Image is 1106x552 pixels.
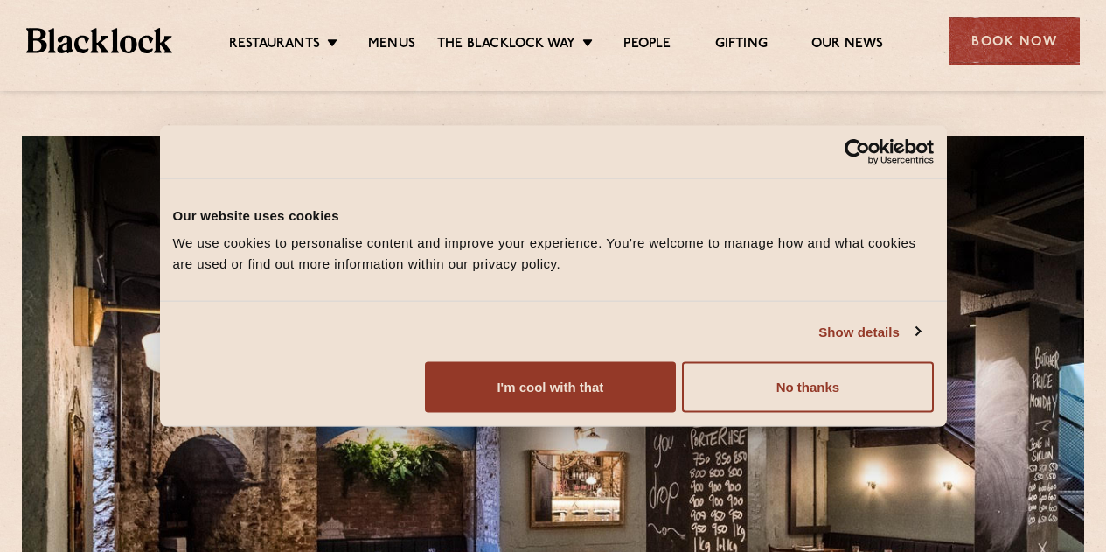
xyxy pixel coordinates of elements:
[623,36,671,55] a: People
[781,138,934,164] a: Usercentrics Cookiebot - opens in a new window
[682,362,933,413] button: No thanks
[949,17,1080,65] div: Book Now
[229,36,320,55] a: Restaurants
[715,36,768,55] a: Gifting
[437,36,575,55] a: The Blacklock Way
[173,205,934,226] div: Our website uses cookies
[173,233,934,275] div: We use cookies to personalise content and improve your experience. You're welcome to manage how a...
[811,36,884,55] a: Our News
[368,36,415,55] a: Menus
[818,321,920,342] a: Show details
[26,28,172,52] img: BL_Textured_Logo-footer-cropped.svg
[425,362,676,413] button: I'm cool with that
